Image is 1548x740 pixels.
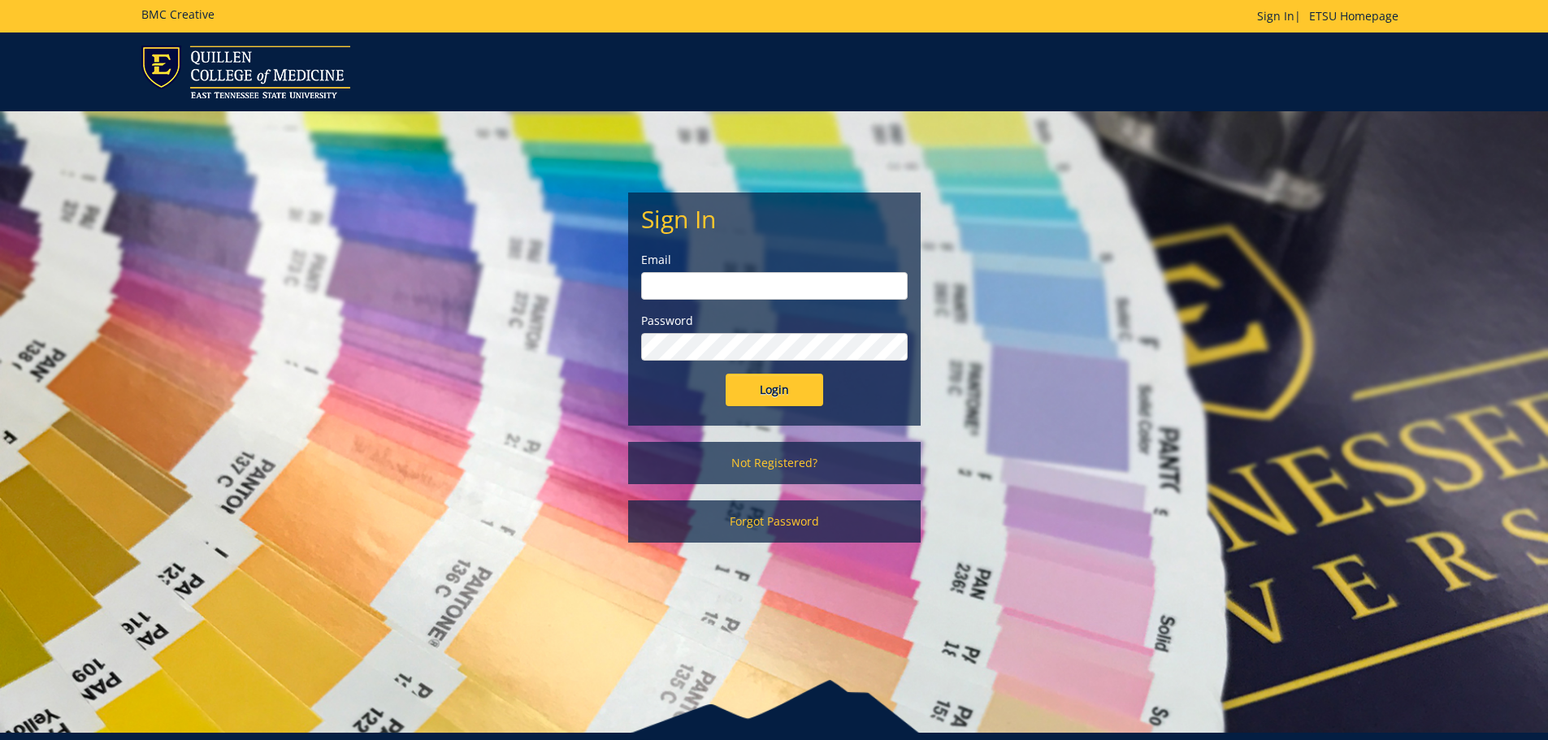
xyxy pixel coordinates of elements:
a: Not Registered? [628,442,921,484]
p: | [1257,8,1407,24]
img: ETSU logo [141,45,350,98]
h2: Sign In [641,206,908,232]
a: ETSU Homepage [1301,8,1407,24]
a: Forgot Password [628,500,921,543]
input: Login [726,374,823,406]
label: Password [641,313,908,329]
label: Email [641,252,908,268]
a: Sign In [1257,8,1294,24]
h5: BMC Creative [141,8,215,20]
